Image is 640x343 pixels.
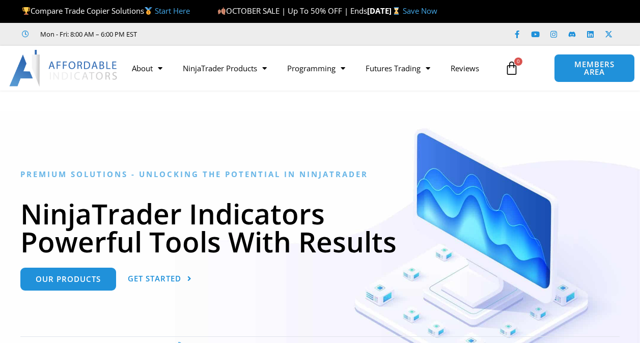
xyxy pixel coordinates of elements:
[440,56,489,80] a: Reviews
[155,6,190,16] a: Start Here
[489,53,534,83] a: 0
[554,54,634,82] a: MEMBERS AREA
[151,29,304,39] iframe: Customer reviews powered by Trustpilot
[22,6,190,16] span: Compare Trade Copier Solutions
[173,56,277,80] a: NinjaTrader Products
[122,56,499,80] nav: Menu
[128,268,192,291] a: Get Started
[393,7,400,15] img: ⌛
[22,7,30,15] img: 🏆
[122,56,173,80] a: About
[565,61,624,76] span: MEMBERS AREA
[36,275,101,283] span: Our Products
[145,7,152,15] img: 🥇
[128,275,181,282] span: Get Started
[355,56,440,80] a: Futures Trading
[217,6,367,16] span: OCTOBER SALE | Up To 50% OFF | Ends
[20,268,116,291] a: Our Products
[20,169,620,179] h6: Premium Solutions - Unlocking the Potential in NinjaTrader
[38,28,137,40] span: Mon - Fri: 8:00 AM – 6:00 PM EST
[367,6,402,16] strong: [DATE]
[9,50,119,87] img: LogoAI | Affordable Indicators – NinjaTrader
[20,199,620,255] h1: NinjaTrader Indicators Powerful Tools With Results
[403,6,437,16] a: Save Now
[218,7,226,15] img: 🍂
[277,56,355,80] a: Programming
[514,58,522,66] span: 0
